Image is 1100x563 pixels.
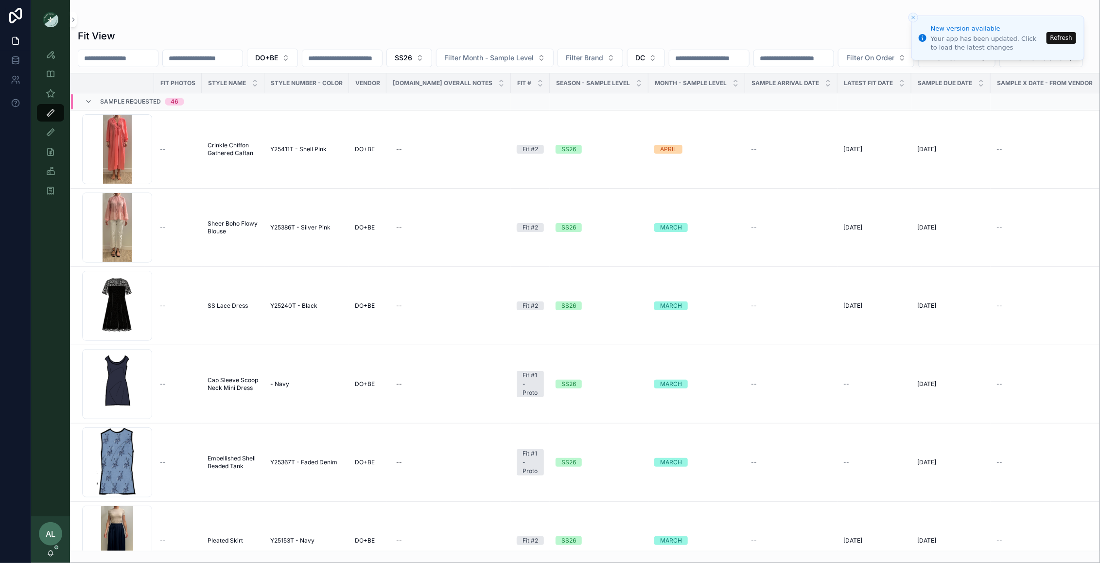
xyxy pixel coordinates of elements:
span: -- [751,380,757,388]
a: [DATE] [843,145,906,153]
a: Pleated Skirt [208,537,259,545]
button: Select Button [386,49,432,67]
span: STYLE NAME [208,79,246,87]
div: MARCH [660,458,682,467]
a: Y25153T - Navy [270,537,343,545]
a: MARCH [654,536,739,545]
a: -- [751,380,832,388]
span: [DATE] [917,380,936,388]
div: -- [396,380,402,388]
span: Y25240T - Black [270,302,317,310]
div: -- [396,537,402,545]
a: [DATE] [917,458,985,466]
a: DO+BE [355,224,381,231]
div: SS26 [561,458,576,467]
span: -- [160,458,166,466]
a: -- [160,224,196,231]
span: -- [996,224,1002,231]
div: MARCH [660,301,682,310]
a: -- [160,302,196,310]
span: -- [843,380,849,388]
a: Y25411T - Shell Pink [270,145,343,153]
span: -- [751,458,757,466]
span: DO+BE [255,53,278,63]
a: SS26 [556,301,643,310]
span: Y25411T - Shell Pink [270,145,327,153]
div: SS26 [561,145,576,154]
a: [DATE] [843,537,906,545]
div: -- [396,224,402,231]
span: -- [843,458,849,466]
a: DO+BE [355,458,381,466]
div: scrollable content [31,39,70,212]
div: SS26 [561,536,576,545]
div: MARCH [660,536,682,545]
span: Filter Month - Sample Level [444,53,534,63]
div: Fit #2 [523,223,538,232]
span: Fit Photos [160,79,195,87]
span: DO+BE [355,380,375,388]
a: -- [392,220,505,235]
button: Select Button [247,49,298,67]
div: SS26 [561,223,576,232]
h1: Fit View [78,29,115,43]
a: Fit #2 [517,145,544,154]
span: Style Number - Color [271,79,343,87]
a: -- [160,145,196,153]
span: AL [46,528,55,540]
a: -- [160,537,196,545]
span: Fit # [517,79,531,87]
div: MARCH [660,223,682,232]
span: [DATE] [843,145,862,153]
a: Sheer Boho Flowy Blouse [208,220,259,235]
div: 46 [171,98,178,106]
a: SS26 [556,380,643,388]
a: [DATE] [917,537,985,545]
a: -- [392,455,505,470]
a: Fit #1 - Proto [517,449,544,475]
a: -- [160,380,196,388]
a: Cap Sleeve Scoop Neck Mini Dress [208,376,259,392]
button: Refresh [1047,32,1076,44]
div: Fit #2 [523,145,538,154]
a: -- [751,302,832,310]
a: SS Lace Dress [208,302,259,310]
button: Select Button [838,49,914,67]
span: Season - Sample Level [556,79,630,87]
img: App logo [43,12,58,27]
span: - Navy [270,380,289,388]
a: Crinkle Chiffon Gathered Caftan [208,141,259,157]
a: Embellished Shell Beaded Tank [208,455,259,470]
a: APRIL [654,145,739,154]
div: APRIL [660,145,677,154]
span: -- [751,537,757,545]
a: -- [751,537,832,545]
a: -- [160,458,196,466]
a: [DATE] [917,224,985,231]
span: DO+BE [355,458,375,466]
span: Pleated Skirt [208,537,243,545]
a: -- [843,458,906,466]
span: MONTH - SAMPLE LEVEL [655,79,727,87]
span: -- [996,145,1002,153]
span: DC [635,53,645,63]
a: SS26 [556,458,643,467]
span: Y25153T - Navy [270,537,314,545]
span: DO+BE [355,145,375,153]
a: Y25386T - Silver Pink [270,224,343,231]
div: Fit #2 [523,536,538,545]
span: Sample Due Date [918,79,972,87]
a: Fit #2 [517,223,544,232]
span: Latest Fit Date [844,79,893,87]
a: [DATE] [843,224,906,231]
button: Select Button [436,49,554,67]
span: -- [996,458,1002,466]
span: DO+BE [355,537,375,545]
a: Y25240T - Black [270,302,343,310]
div: -- [396,145,402,153]
span: [DATE] [843,224,862,231]
span: -- [751,224,757,231]
span: -- [160,145,166,153]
